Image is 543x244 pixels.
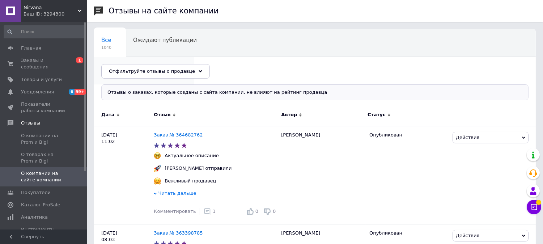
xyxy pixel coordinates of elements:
span: Ожидают публикации [133,37,197,43]
span: 1 [76,57,83,63]
div: Читать дальше [154,190,277,198]
span: Читать дальше [158,190,196,196]
img: :rocket: [154,165,161,172]
span: 1040 [101,45,111,50]
div: Вежливый продавец [163,178,218,184]
img: :nerd_face: [154,152,161,159]
span: Nirvana [24,4,78,11]
div: Отзывы о заказах, которые созданы с сайта компании, не влияют на рейтинг продавца [101,84,529,100]
span: Все [101,37,111,43]
span: 99+ [75,89,86,95]
div: Актуальное описание [163,152,221,159]
span: Товары и услуги [21,76,62,83]
div: Комментировать [154,208,196,215]
a: Заказ № 364682762 [154,132,203,138]
span: Опубликованы без комме... [101,64,180,71]
span: Каталог ProSale [21,202,60,208]
span: Отзыв [154,112,170,118]
div: [PERSON_NAME] отправили [163,165,233,172]
div: Опубликован [369,132,447,138]
div: [PERSON_NAME] [277,126,366,224]
span: Покупатели [21,189,51,196]
span: 0 [273,209,276,214]
input: Поиск [4,25,85,38]
span: Инструменты вебмастера и SEO [21,226,67,239]
span: Показатели работы компании [21,101,67,114]
span: Отфильтруйте отзывы о продавце [109,68,195,74]
span: Аналитика [21,214,48,220]
span: 0 [255,209,258,214]
span: Автор [281,112,297,118]
span: О компании на сайте компании [21,170,67,183]
span: О компании на Prom и Bigl [21,132,67,146]
span: Комментировать [154,209,196,214]
div: Опубликован [369,230,447,236]
div: [DATE] 11:02 [94,126,154,224]
span: Главная [21,45,41,51]
a: Заказ № 363398785 [154,230,203,236]
h1: Отзывы на сайте компании [109,7,219,15]
span: Дата [101,112,115,118]
span: 6 [69,89,75,95]
span: Действия [456,135,479,140]
div: Ваш ID: 3294300 [24,11,87,17]
span: Действия [456,233,479,238]
div: Опубликованы без комментария [94,57,194,84]
span: Отзывы [21,120,40,126]
img: :hugging_face: [154,177,161,185]
span: Статус [368,112,386,118]
span: Заказы и сообщения [21,57,67,70]
button: Чат с покупателем [527,200,541,214]
span: 1 [213,209,216,214]
span: Уведомления [21,89,54,95]
span: О товарах на Prom и Bigl [21,151,67,164]
div: 1 [204,208,216,215]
